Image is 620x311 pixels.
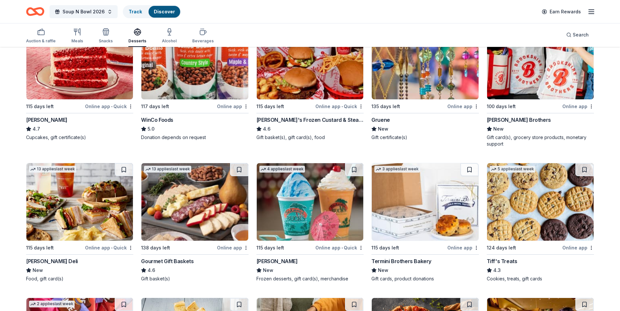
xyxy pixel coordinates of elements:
div: 115 days left [371,244,399,252]
img: Image for WinCo Foods [141,22,248,99]
span: New [263,266,273,274]
button: Search [561,28,594,41]
a: Discover [154,9,175,14]
img: Image for Brookshire Brothers [487,22,594,99]
div: 4 applies last week [259,166,305,173]
a: Image for Tiff's Treats5 applieslast week124 days leftOnline appTiff's Treats4.3Cookies, treats, ... [487,163,594,282]
button: Alcohol [162,25,177,47]
span: New [33,266,43,274]
img: Image for Freddy's Frozen Custard & Steakburgers [257,22,363,99]
div: 117 days left [141,103,169,110]
a: Track [129,9,142,14]
div: Online app [562,102,594,110]
span: New [378,125,388,133]
div: 115 days left [256,103,284,110]
a: Image for McAlister's Deli13 applieslast week115 days leftOnline app•Quick[PERSON_NAME] DeliNewFo... [26,163,133,282]
span: • [111,104,112,109]
div: 100 days left [487,103,516,110]
div: [PERSON_NAME] Brothers [487,116,551,124]
div: Online app [447,244,479,252]
a: Image for Bahama Buck's4 applieslast week115 days leftOnline app•Quick[PERSON_NAME]NewFrozen dess... [256,163,364,282]
div: Gift basket(s), gift card(s), food [256,134,364,141]
div: WinCo Foods [141,116,173,124]
div: Online app Quick [315,244,364,252]
img: Image for McAlister's Deli [26,163,133,241]
div: [PERSON_NAME] Deli [26,257,78,265]
div: Online app Quick [85,244,133,252]
div: Cupcakes, gift certificate(s) [26,134,133,141]
span: 5.0 [148,125,154,133]
div: Online app [562,244,594,252]
div: Food, gift card(s) [26,276,133,282]
span: 4.3 [493,266,501,274]
a: Image for Freddy's Frozen Custard & Steakburgers15 applieslast week115 days leftOnline app•Quick[... [256,21,364,141]
div: 115 days left [26,244,54,252]
button: Soup N Bowl 2026 [50,5,118,18]
button: Meals [71,25,83,47]
img: Image for Tiff's Treats [487,163,594,241]
div: Online app Quick [85,102,133,110]
a: Earn Rewards [538,6,585,18]
div: Termini Brothers Bakery [371,257,431,265]
a: Image for WinCo Foods117 days leftOnline appWinCo Foods5.0Donation depends on request [141,21,248,141]
div: Tiff's Treats [487,257,517,265]
div: 135 days left [371,103,400,110]
img: Image for Susie Cakes [26,22,133,99]
div: 13 applies last week [29,166,76,173]
span: • [341,245,343,250]
img: Image for Gruene [372,22,478,99]
span: • [341,104,343,109]
div: Donation depends on request [141,134,248,141]
div: Alcohol [162,38,177,44]
div: 2 applies last week [29,301,75,307]
span: 4.6 [263,125,270,133]
div: [PERSON_NAME] [26,116,67,124]
div: [PERSON_NAME] [256,257,298,265]
img: Image for Termini Brothers Bakery [372,163,478,241]
div: 13 applies last week [144,166,191,173]
a: Image for Termini Brothers Bakery3 applieslast week115 days leftOnline appTermini Brothers Bakery... [371,163,479,282]
div: 3 applies last week [374,166,420,173]
a: Image for Gourmet Gift Baskets13 applieslast week138 days leftOnline appGourmet Gift Baskets4.6Gi... [141,163,248,282]
div: Meals [71,38,83,44]
div: Gift card(s), grocery store products, monetary support [487,134,594,147]
div: 115 days left [256,244,284,252]
span: 4.6 [148,266,155,274]
div: Gift basket(s) [141,276,248,282]
button: TrackDiscover [123,5,181,18]
span: Search [573,31,589,39]
span: New [378,266,388,274]
span: 4.7 [33,125,40,133]
button: Beverages [192,25,214,47]
div: Online app [447,102,479,110]
div: Online app [217,244,249,252]
div: Gift cards, product donations [371,276,479,282]
div: Gourmet Gift Baskets [141,257,194,265]
div: Auction & raffle [26,38,56,44]
div: 115 days left [26,103,54,110]
a: Image for GrueneLocal135 days leftOnline appGrueneNewGift certificate(s) [371,21,479,141]
img: Image for Bahama Buck's [257,163,363,241]
div: Online app [217,102,249,110]
div: Cookies, treats, gift cards [487,276,594,282]
div: 124 days left [487,244,516,252]
div: Beverages [192,38,214,44]
a: Image for Brookshire BrothersLocal100 days leftOnline app[PERSON_NAME] BrothersNewGift card(s), g... [487,21,594,147]
span: Soup N Bowl 2026 [63,8,105,16]
button: Desserts [128,25,146,47]
div: Snacks [99,38,113,44]
div: Online app Quick [315,102,364,110]
a: Home [26,4,44,19]
div: 5 applies last week [490,166,535,173]
span: • [111,245,112,250]
span: New [493,125,504,133]
div: Gruene [371,116,390,124]
div: [PERSON_NAME]'s Frozen Custard & Steakburgers [256,116,364,124]
div: Desserts [128,38,146,44]
img: Image for Gourmet Gift Baskets [141,163,248,241]
button: Snacks [99,25,113,47]
div: 138 days left [141,244,170,252]
a: Image for Susie Cakes1 applylast weekLocal115 days leftOnline app•Quick[PERSON_NAME]4.7Cupcakes, ... [26,21,133,141]
div: Gift certificate(s) [371,134,479,141]
button: Auction & raffle [26,25,56,47]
